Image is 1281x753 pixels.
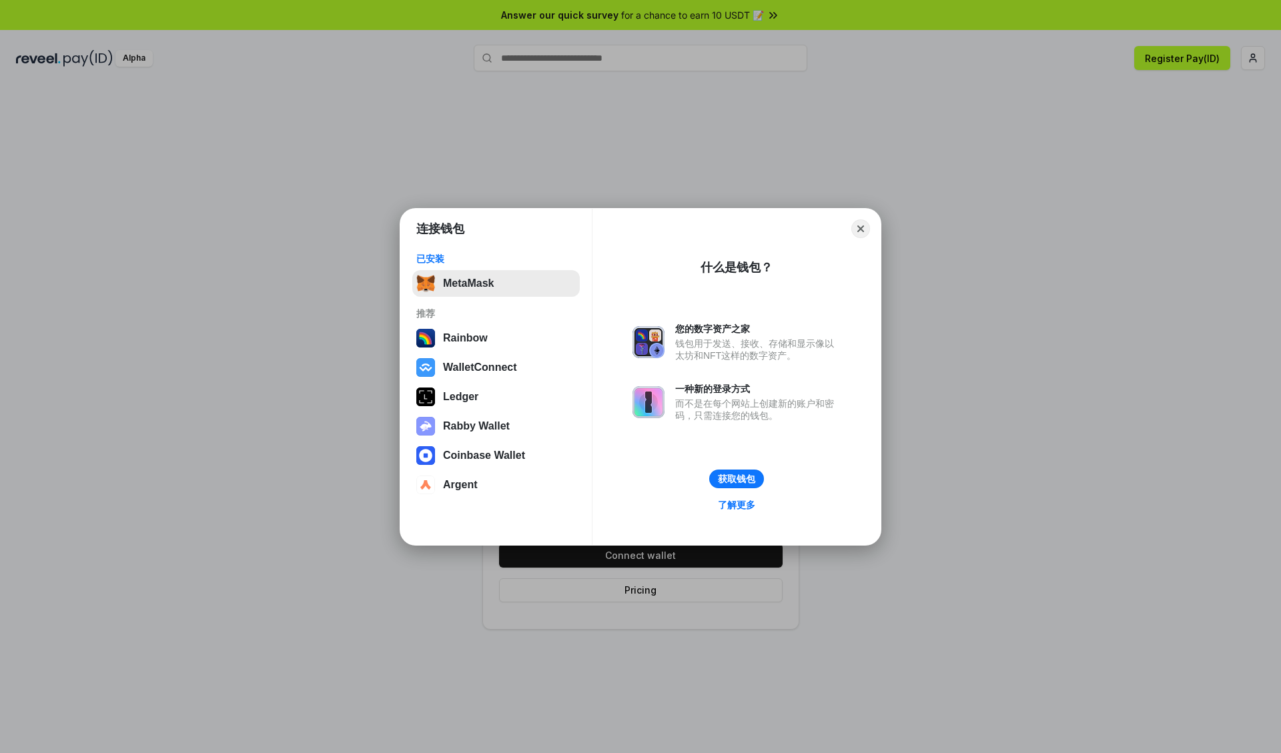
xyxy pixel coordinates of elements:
[675,323,841,335] div: 您的数字资产之家
[416,329,435,347] img: svg+xml,%3Csvg%20width%3D%22120%22%20height%3D%22120%22%20viewBox%3D%220%200%20120%20120%22%20fil...
[416,388,435,406] img: svg+xml,%3Csvg%20xmlns%3D%22http%3A%2F%2Fwww.w3.org%2F2000%2Fsvg%22%20width%3D%2228%22%20height%3...
[412,413,580,440] button: Rabby Wallet
[416,253,576,265] div: 已安装
[416,307,576,319] div: 推荐
[718,473,755,485] div: 获取钱包
[632,326,665,358] img: svg+xml,%3Csvg%20xmlns%3D%22http%3A%2F%2Fwww.w3.org%2F2000%2Fsvg%22%20fill%3D%22none%22%20viewBox...
[443,332,488,344] div: Rainbow
[675,398,841,422] div: 而不是在每个网站上创建新的账户和密码，只需连接您的钱包。
[412,325,580,351] button: Rainbow
[709,470,764,488] button: 获取钱包
[412,384,580,410] button: Ledger
[412,442,580,469] button: Coinbase Wallet
[443,420,510,432] div: Rabby Wallet
[412,472,580,498] button: Argent
[416,274,435,293] img: svg+xml,%3Csvg%20fill%3D%22none%22%20height%3D%2233%22%20viewBox%3D%220%200%2035%2033%22%20width%...
[416,358,435,377] img: svg+xml,%3Csvg%20width%3D%2228%22%20height%3D%2228%22%20viewBox%3D%220%200%2028%2028%22%20fill%3D...
[701,259,773,275] div: 什么是钱包？
[443,277,494,289] div: MetaMask
[416,446,435,465] img: svg+xml,%3Csvg%20width%3D%2228%22%20height%3D%2228%22%20viewBox%3D%220%200%2028%2028%22%20fill%3D...
[632,386,665,418] img: svg+xml,%3Csvg%20xmlns%3D%22http%3A%2F%2Fwww.w3.org%2F2000%2Fsvg%22%20fill%3D%22none%22%20viewBox...
[710,496,763,514] a: 了解更多
[443,361,517,373] div: WalletConnect
[416,417,435,436] img: svg+xml,%3Csvg%20xmlns%3D%22http%3A%2F%2Fwww.w3.org%2F2000%2Fsvg%22%20fill%3D%22none%22%20viewBox...
[412,270,580,297] button: MetaMask
[443,479,478,491] div: Argent
[718,499,755,511] div: 了解更多
[675,337,841,361] div: 钱包用于发送、接收、存储和显示像以太坊和NFT这样的数字资产。
[443,391,478,403] div: Ledger
[412,354,580,381] button: WalletConnect
[675,383,841,395] div: 一种新的登录方式
[416,476,435,494] img: svg+xml,%3Csvg%20width%3D%2228%22%20height%3D%2228%22%20viewBox%3D%220%200%2028%2028%22%20fill%3D...
[416,221,464,237] h1: 连接钱包
[443,450,525,462] div: Coinbase Wallet
[851,219,870,238] button: Close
